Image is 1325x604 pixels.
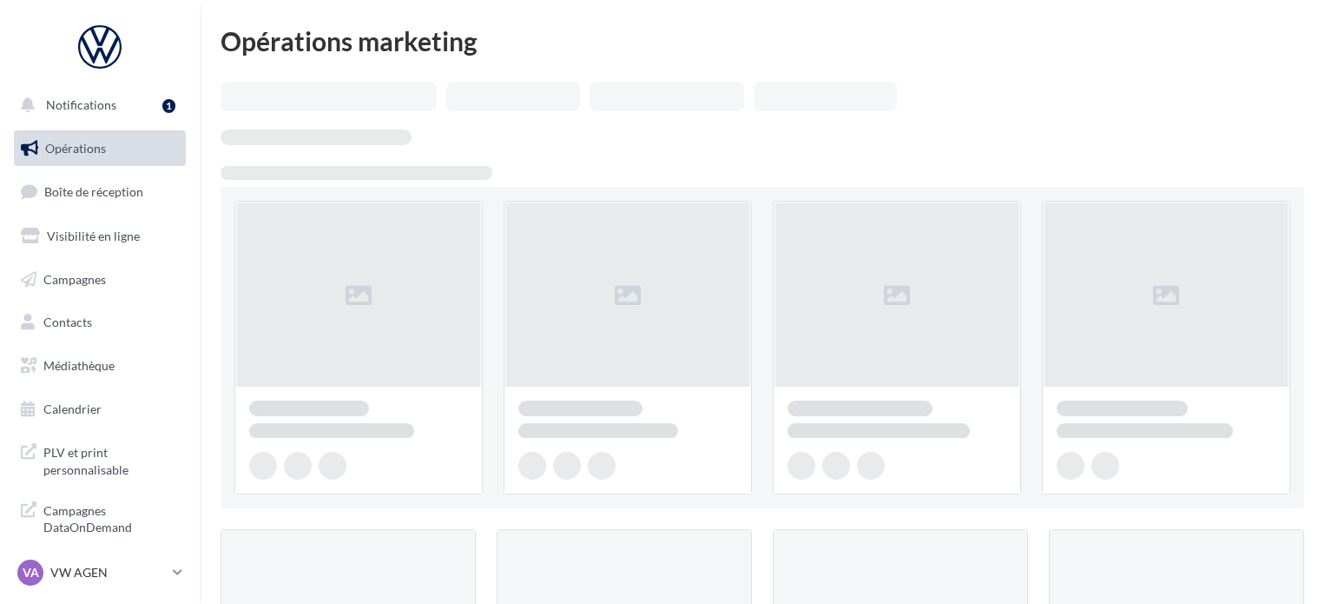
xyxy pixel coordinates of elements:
[43,315,92,329] span: Contacts
[43,441,179,478] span: PLV et print personnalisable
[10,87,182,123] button: Notifications 1
[23,564,39,581] span: VA
[10,218,189,255] a: Visibilité en ligne
[14,556,186,589] a: VA VW AGEN
[10,304,189,341] a: Contacts
[10,434,189,485] a: PLV et print personnalisable
[43,499,179,536] span: Campagnes DataOnDemand
[10,173,189,210] a: Boîte de réception
[43,402,102,416] span: Calendrier
[43,358,115,373] span: Médiathèque
[162,99,175,113] div: 1
[10,262,189,298] a: Campagnes
[47,229,140,243] span: Visibilité en ligne
[50,564,166,581] p: VW AGEN
[10,348,189,384] a: Médiathèque
[46,97,116,112] span: Notifications
[43,271,106,286] span: Campagnes
[10,492,189,543] a: Campagnes DataOnDemand
[10,391,189,428] a: Calendrier
[221,28,1304,54] div: Opérations marketing
[44,184,143,199] span: Boîte de réception
[10,130,189,167] a: Opérations
[45,141,106,156] span: Opérations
